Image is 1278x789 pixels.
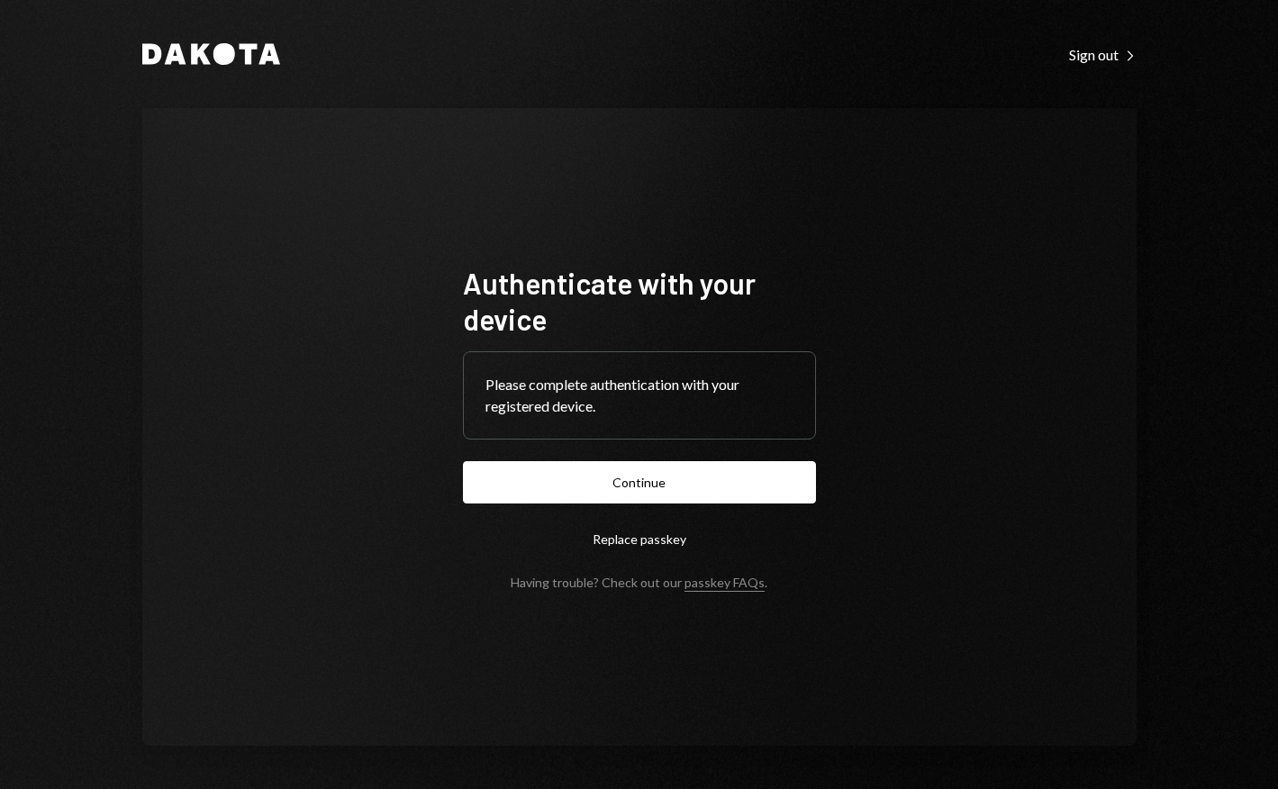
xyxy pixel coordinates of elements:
[1069,44,1137,64] a: Sign out
[684,575,765,592] a: passkey FAQs
[463,461,816,503] button: Continue
[485,374,793,417] div: Please complete authentication with your registered device.
[511,575,767,590] div: Having trouble? Check out our .
[463,265,816,337] h1: Authenticate with your device
[463,518,816,560] button: Replace passkey
[1069,46,1137,64] div: Sign out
